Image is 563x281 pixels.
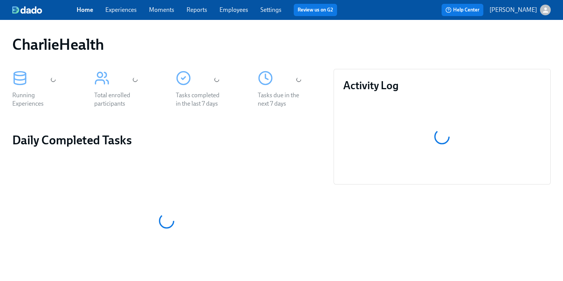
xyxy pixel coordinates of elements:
a: Employees [219,6,248,13]
div: Running Experiences [12,91,61,108]
a: Reports [187,6,207,13]
button: Help Center [442,4,483,16]
a: Review us on G2 [298,6,333,14]
h3: Activity Log [343,78,541,92]
button: Review us on G2 [294,4,337,16]
a: Settings [260,6,281,13]
div: Tasks due in the next 7 days [258,91,307,108]
h2: Daily Completed Tasks [12,132,321,148]
div: Total enrolled participants [94,91,143,108]
button: [PERSON_NAME] [489,5,551,15]
img: dado [12,6,42,14]
h1: CharlieHealth [12,35,104,54]
p: [PERSON_NAME] [489,6,537,14]
div: Tasks completed in the last 7 days [176,91,225,108]
span: Help Center [445,6,480,14]
a: dado [12,6,77,14]
a: Home [77,6,93,13]
a: Experiences [105,6,137,13]
a: Moments [149,6,174,13]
